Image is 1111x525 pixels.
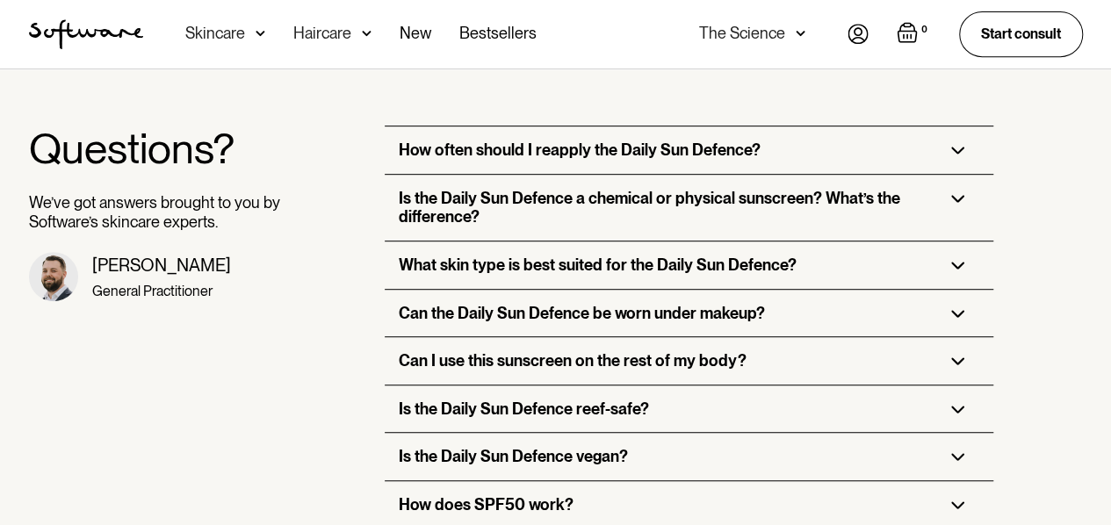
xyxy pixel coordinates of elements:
[399,351,747,370] h3: Can I use this sunscreen on the rest of my body?
[796,25,805,42] img: arrow down
[399,495,574,514] h3: How does SPF50 work?
[29,126,282,172] h2: Questions?
[399,255,797,275] h3: What skin type is best suited for the Daily Sun Defence?
[399,189,923,227] h3: Is the Daily Sun Defence a chemical or physical sunscreen? What’s the difference?
[918,22,931,38] div: 0
[256,25,265,42] img: arrow down
[399,140,761,160] h3: How often should I reapply the Daily Sun Defence?
[29,252,78,301] img: Dr, Matt headshot
[699,25,785,42] div: The Science
[293,25,351,42] div: Haircare
[92,255,231,276] div: [PERSON_NAME]
[399,399,649,419] h3: Is the Daily Sun Defence reef-safe?
[399,304,765,323] h3: Can the Daily Sun Defence be worn under makeup?
[185,25,245,42] div: Skincare
[29,193,282,231] p: We’ve got answers brought to you by Software’s skincare experts.
[897,22,931,47] a: Open empty cart
[29,19,143,49] a: home
[29,19,143,49] img: Software Logo
[959,11,1083,56] a: Start consult
[92,283,231,299] div: General Practitioner
[399,447,628,466] h3: Is the Daily Sun Defence vegan?
[362,25,372,42] img: arrow down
